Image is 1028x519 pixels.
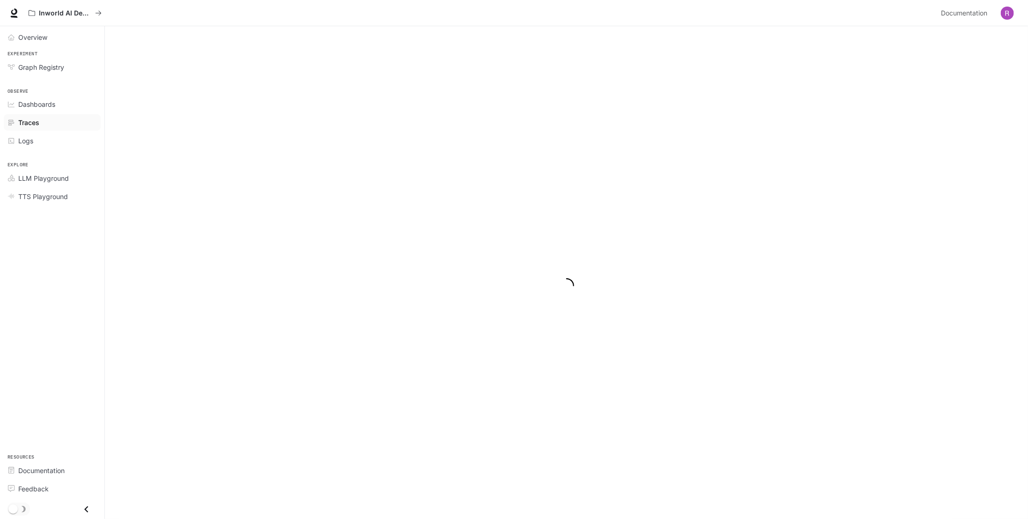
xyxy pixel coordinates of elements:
[4,133,101,149] a: Logs
[18,99,55,109] span: Dashboards
[4,481,101,497] a: Feedback
[24,4,106,22] button: All workspaces
[4,96,101,112] a: Dashboards
[18,466,65,475] span: Documentation
[4,170,101,186] a: LLM Playground
[998,4,1017,22] button: User avatar
[4,114,101,131] a: Traces
[18,173,69,183] span: LLM Playground
[18,62,64,72] span: Graph Registry
[4,188,101,205] a: TTS Playground
[4,59,101,75] a: Graph Registry
[76,500,97,519] button: Close drawer
[18,32,47,42] span: Overview
[941,7,987,19] span: Documentation
[18,136,33,146] span: Logs
[18,192,68,201] span: TTS Playground
[1001,7,1014,20] img: User avatar
[39,9,91,17] p: Inworld AI Demos
[937,4,994,22] a: Documentation
[18,484,49,494] span: Feedback
[556,275,577,297] span: loading
[8,504,18,514] span: Dark mode toggle
[4,29,101,45] a: Overview
[18,118,39,127] span: Traces
[4,462,101,479] a: Documentation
